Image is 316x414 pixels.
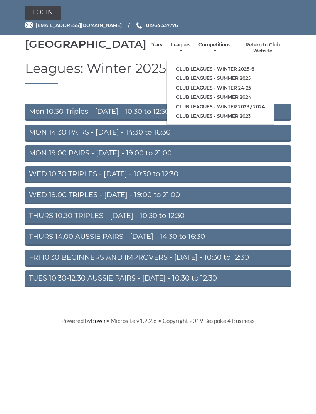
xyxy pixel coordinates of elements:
[25,187,291,204] a: WED 19.00 TRIPLES - [DATE] - 19:00 to 21:00
[91,317,106,324] a: Bowlr
[36,22,122,28] span: [EMAIL_ADDRESS][DOMAIN_NAME]
[167,93,274,102] a: Club leagues - Summer 2024
[167,83,274,93] a: Club leagues - Winter 24-25
[25,22,33,28] img: Email
[166,61,274,125] ul: Leagues
[25,145,291,162] a: MON 19.00 PAIRS - [DATE] - 19:00 to 21:00
[25,166,291,183] a: WED 10.30 TRIPLES - [DATE] - 10:30 to 12:30
[25,22,122,29] a: Email [EMAIL_ADDRESS][DOMAIN_NAME]
[167,112,274,121] a: Club leagues - Summer 2023
[150,42,163,48] a: Diary
[170,42,191,54] a: Leagues
[238,42,287,54] a: Return to Club Website
[167,74,274,83] a: Club leagues - Summer 2025
[136,22,142,29] img: Phone us
[135,22,178,29] a: Phone us 01964 537776
[167,64,274,74] a: Club leagues - Winter 2025-6
[25,6,61,20] a: Login
[198,42,230,54] a: Competitions
[25,229,291,246] a: THURS 14.00 AUSSIE PAIRS - [DATE] - 14:30 to 16:30
[61,317,255,324] span: Powered by • Microsite v1.2.2.6 • Copyright 2019 Bespoke 4 Business
[25,208,291,225] a: THURS 10.30 TRIPLES - [DATE] - 10:30 to 12:30
[25,61,291,84] h1: Leagues: Winter 2025-6
[25,104,291,121] a: Mon 10.30 Triples - [DATE] - 10:30 to 12:30
[146,22,178,28] span: 01964 537776
[167,102,274,112] a: Club leagues - Winter 2023 / 2024
[25,250,291,267] a: FRI 10.30 BEGINNERS AND IMPROVERS - [DATE] - 10:30 to 12:30
[25,38,146,50] div: [GEOGRAPHIC_DATA]
[25,270,291,287] a: TUES 10.30-12.30 AUSSIE PAIRS - [DATE] - 10:30 to 12:30
[25,125,291,142] a: MON 14.30 PAIRS - [DATE] - 14:30 to 16:30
